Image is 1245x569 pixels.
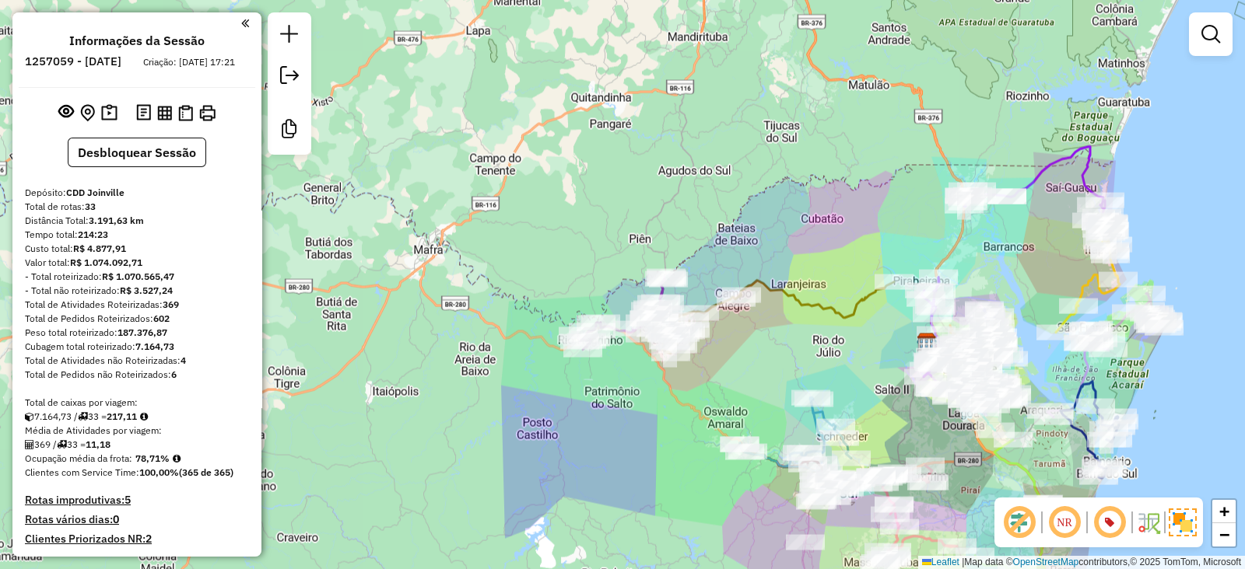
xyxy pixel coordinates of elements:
[1219,525,1229,544] span: −
[25,256,249,270] div: Valor total:
[179,466,233,478] strong: (365 de 365)
[25,354,249,368] div: Total de Atividades não Roteirizadas:
[68,138,206,167] button: Desbloquear Sessão
[274,60,305,95] a: Exportar sessão
[175,102,196,124] button: Visualizar Romaneio
[171,368,177,380] strong: 6
[25,312,249,326] div: Total de Pedidos Roteirizados:
[57,440,67,449] i: Total de rotas
[77,101,98,125] button: Centralizar mapa no depósito ou ponto de apoio
[25,438,249,452] div: 369 / 33 =
[135,340,174,352] strong: 7.164,73
[86,438,110,450] strong: 11,18
[181,354,186,366] strong: 4
[25,466,139,478] span: Clientes com Service Time:
[78,229,108,240] strong: 214:23
[25,54,121,68] h6: 1257059 - [DATE]
[135,452,170,464] strong: 78,71%
[25,298,249,312] div: Total de Atividades Roteirizadas:
[25,494,249,507] h4: Rotas improdutivas:
[133,101,154,125] button: Logs desbloquear sessão
[1013,557,1079,567] a: OpenStreetMap
[102,271,174,282] strong: R$ 1.070.565,47
[196,102,219,124] button: Imprimir Rotas
[25,396,249,410] div: Total de caixas por viagem:
[1136,510,1161,535] img: Fluxo de ruas
[25,340,249,354] div: Cubagem total roteirizado:
[1219,501,1229,521] span: +
[173,454,181,463] em: Média calculada utilizando a maior ocupação (%Peso ou %Cubagem) de cada rota da sessão. Rotas cro...
[139,466,179,478] strong: 100,00%
[25,412,34,421] i: Cubagem total roteirizado
[922,557,959,567] a: Leaflet
[856,469,895,484] div: Atividade não roteirizada - VARANDAO LANCHES
[25,200,249,214] div: Total de rotas:
[1212,500,1236,523] a: Zoom in
[140,412,148,421] i: Meta Caixas/viagem: 179,66 Diferença: 37,45
[25,424,249,438] div: Média de Atividades por viagem:
[25,186,249,200] div: Depósito:
[25,410,249,424] div: 7.164,73 / 33 =
[55,100,77,125] button: Exibir sessão original
[25,532,249,546] h4: Clientes Priorizados NR:
[274,113,305,148] a: Criar modelo
[163,298,179,310] strong: 369
[1091,504,1128,541] span: Exibir número da rota
[85,201,96,212] strong: 33
[786,535,825,550] div: Atividade não roteirizada - DISTR.DE BEB. BAUMG
[25,214,249,228] div: Distância Total:
[25,368,249,382] div: Total de Pedidos não Roteirizados:
[25,440,34,449] i: Total de Atividades
[274,19,305,54] a: Nova sessão e pesquisa
[113,512,119,526] strong: 0
[120,284,173,296] strong: R$ 3.527,24
[25,452,132,464] span: Ocupação média da frota:
[917,333,937,353] img: CDD Joinville
[1212,523,1236,546] a: Zoom out
[117,326,167,338] strong: 187.376,87
[25,228,249,242] div: Tempo total:
[25,284,249,298] div: - Total não roteirizado:
[154,102,175,123] button: Visualizar relatório de Roteirização
[1046,504,1083,541] span: Ocultar NR
[107,410,137,422] strong: 217,11
[78,412,88,421] i: Total de rotas
[241,14,249,32] a: Clique aqui para minimizar o painel
[153,312,170,324] strong: 602
[89,215,144,226] strong: 3.191,63 km
[962,557,964,567] span: |
[98,101,121,125] button: Painel de Sugestão
[73,243,126,254] strong: R$ 4.877,91
[820,431,859,446] div: Atividade não roteirizada - LUCAS ANTONIO UZEJKA
[66,187,124,198] strong: CDD Joinville
[137,55,241,69] div: Criação: [DATE] 17:21
[124,493,131,507] strong: 5
[70,257,142,268] strong: R$ 1.074.092,71
[918,556,1245,569] div: Map data © contributors,© 2025 TomTom, Microsoft
[25,270,249,284] div: - Total roteirizado:
[146,532,152,546] strong: 2
[69,33,205,48] h4: Informações da Sessão
[1169,508,1197,536] img: Exibir/Ocultar setores
[1001,504,1038,541] span: Exibir deslocamento
[25,242,249,256] div: Custo total:
[1195,19,1226,50] a: Exibir filtros
[25,513,249,526] h4: Rotas vários dias:
[816,471,855,487] div: Atividade não roteirizada - YUMMY COZINHA ORIENT
[25,326,249,340] div: Peso total roteirizado:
